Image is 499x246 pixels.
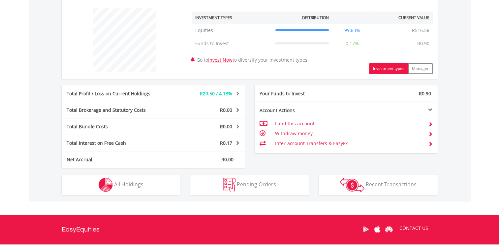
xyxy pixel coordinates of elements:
span: R0.00 [220,107,232,113]
a: Google Play [360,219,372,239]
a: Invest Now [208,57,233,63]
span: R20.50 / 4.13% [200,90,232,97]
div: Total Brokerage and Statutory Costs [62,107,169,113]
div: Go to to diversify your investment types. [187,5,438,74]
button: All Holdings [62,175,180,195]
td: 99.83% [332,24,372,37]
a: Huawei [383,219,395,239]
td: Funds to Invest [192,37,272,50]
img: holdings-wht.png [99,178,113,192]
span: R0.00 [221,156,234,163]
div: Account Actions [255,107,346,114]
div: Net Accrual [62,156,169,163]
button: Investment types [369,63,408,74]
span: Pending Orders [237,181,276,188]
td: Equities [192,24,272,37]
button: Manager [408,63,433,74]
td: R516.58 [409,24,433,37]
span: R0.17 [220,140,232,146]
a: EasyEquities [62,215,100,244]
td: Withdraw money [275,129,423,138]
td: R0.90 [414,37,433,50]
div: Total Bundle Costs [62,123,169,130]
div: Total Interest on Free Cash [62,140,169,146]
a: Apple [372,219,383,239]
span: All Holdings [114,181,143,188]
span: Recent Transactions [366,181,417,188]
th: Investment Types [192,12,272,24]
div: Your Funds to Invest [255,90,346,97]
a: CONTACT US [395,219,433,237]
td: Inter-account Transfers & EasyFx [275,138,423,148]
button: Recent Transactions [319,175,438,195]
span: R0.00 [220,123,232,130]
td: Fund this account [275,119,423,129]
img: transactions-zar-wht.png [340,178,364,192]
img: pending_instructions-wht.png [223,178,235,192]
td: 0.17% [332,37,372,50]
div: Total Profit / Loss on Current Holdings [62,90,169,97]
th: Current Value [372,12,433,24]
span: R0.90 [419,90,431,97]
button: Pending Orders [190,175,309,195]
div: Distribution [302,15,329,20]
